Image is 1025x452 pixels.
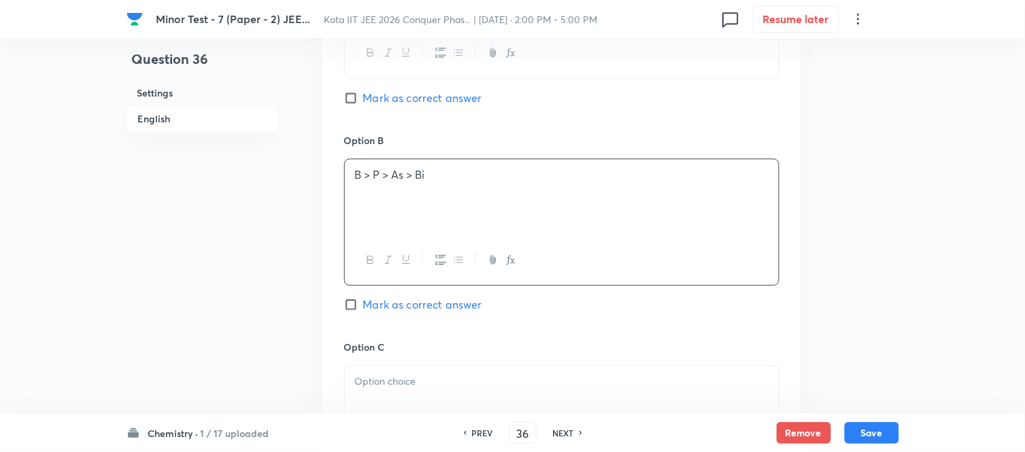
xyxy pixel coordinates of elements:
[472,427,493,439] h6: PREV
[127,80,279,105] h6: Settings
[148,426,199,440] h6: Chemistry ·
[156,12,310,26] span: Minor Test - 7 (Paper - 2) JEE...
[344,133,779,147] h6: Option B
[752,5,839,33] button: Resume later
[127,105,279,132] h6: English
[127,11,143,27] img: Company Logo
[355,167,769,183] p: B > P > As > Bi
[127,49,279,80] h4: Question 36
[344,340,779,354] h6: Option C
[845,422,899,444] button: Save
[363,90,482,106] span: Mark as correct answer
[324,13,597,26] span: Kota IIT JEE 2026 Conquer Phas... | [DATE] · 2:00 PM - 5:00 PM
[127,11,146,27] a: Company Logo
[363,296,482,313] span: Mark as correct answer
[553,427,574,439] h6: NEXT
[201,426,269,440] h6: 1 / 17 uploaded
[777,422,831,444] button: Remove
